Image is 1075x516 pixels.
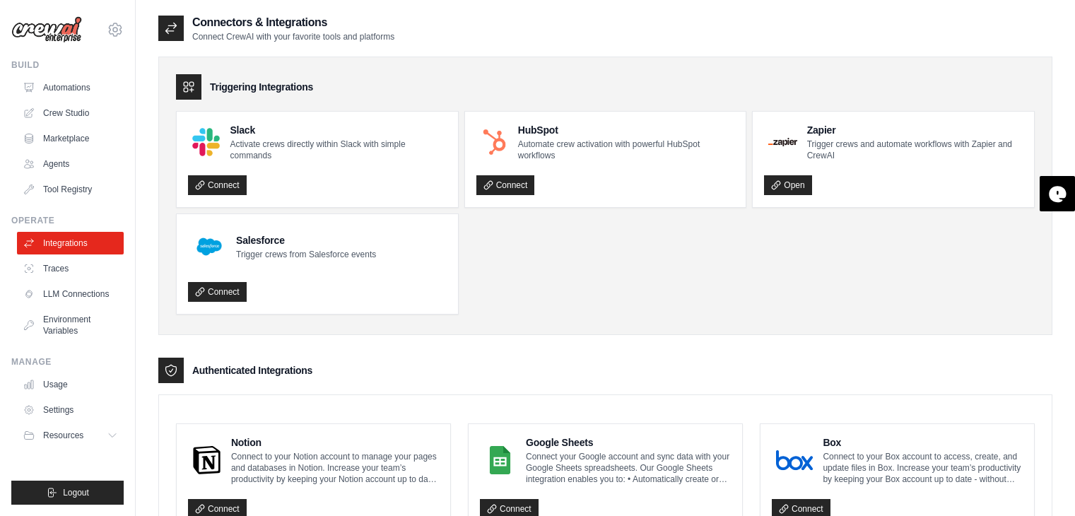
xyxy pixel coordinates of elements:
img: Notion Logo [192,446,221,474]
a: Environment Variables [17,308,124,342]
p: Connect to your Box account to access, create, and update files in Box. Increase your team’s prod... [823,451,1023,485]
p: Trigger crews and automate workflows with Zapier and CrewAI [807,139,1023,161]
p: Automate crew activation with powerful HubSpot workflows [518,139,735,161]
button: Resources [17,424,124,447]
p: Activate crews directly within Slack with simple commands [230,139,446,161]
h2: Connectors & Integrations [192,14,394,31]
p: Trigger crews from Salesforce events [236,249,376,260]
a: Crew Studio [17,102,124,124]
a: Connect [188,175,247,195]
h4: Salesforce [236,233,376,247]
img: Zapier Logo [768,138,797,146]
p: Connect CrewAI with your favorite tools and platforms [192,31,394,42]
a: Integrations [17,232,124,254]
a: Tool Registry [17,178,124,201]
h4: Notion [231,435,439,450]
h4: Slack [230,123,446,137]
div: Build [11,59,124,71]
h4: Google Sheets [526,435,731,450]
a: Usage [17,373,124,396]
div: Manage [11,356,124,368]
span: Logout [63,487,89,498]
span: Resources [43,430,83,441]
a: Connect [188,282,247,302]
img: Slack Logo [192,128,220,156]
img: HubSpot Logo [481,128,508,156]
a: Settings [17,399,124,421]
h4: HubSpot [518,123,735,137]
a: Connect [476,175,535,195]
img: Salesforce Logo [192,230,226,264]
a: LLM Connections [17,283,124,305]
h4: Box [823,435,1023,450]
a: Marketplace [17,127,124,150]
p: Connect your Google account and sync data with your Google Sheets spreadsheets. Our Google Sheets... [526,451,731,485]
a: Agents [17,153,124,175]
a: Traces [17,257,124,280]
img: Box Logo [776,446,813,474]
p: Connect to your Notion account to manage your pages and databases in Notion. Increase your team’s... [231,451,439,485]
div: Operate [11,215,124,226]
button: Logout [11,481,124,505]
h3: Triggering Integrations [210,80,313,94]
h3: Authenticated Integrations [192,363,312,377]
h4: Zapier [807,123,1023,137]
img: Google Sheets Logo [484,446,516,474]
img: Logo [11,16,82,43]
a: Automations [17,76,124,99]
a: Open [764,175,811,195]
